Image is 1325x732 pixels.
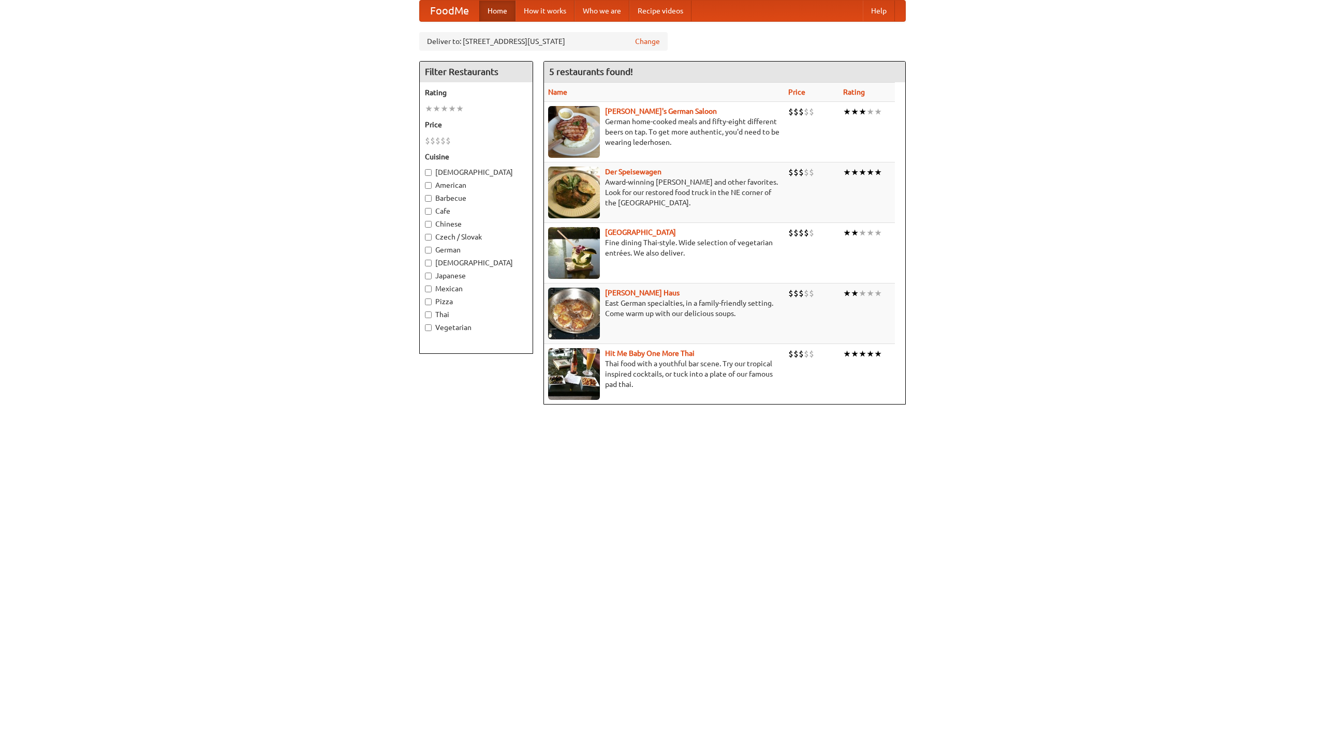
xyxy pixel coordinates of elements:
input: Chinese [425,221,432,228]
a: Help [863,1,895,21]
a: Recipe videos [629,1,691,21]
p: East German specialties, in a family-friendly setting. Come warm up with our delicious soups. [548,298,780,319]
img: satay.jpg [548,227,600,279]
input: German [425,247,432,253]
input: [DEMOGRAPHIC_DATA] [425,260,432,266]
img: kohlhaus.jpg [548,288,600,339]
p: German home-cooked meals and fifty-eight different beers on tap. To get more authentic, you'd nee... [548,116,780,147]
input: Thai [425,311,432,318]
li: $ [425,135,430,146]
li: ★ [866,288,874,299]
label: Vegetarian [425,322,527,333]
input: Vegetarian [425,324,432,331]
input: Barbecue [425,195,432,202]
input: Japanese [425,273,432,279]
li: $ [804,348,809,360]
li: $ [793,348,799,360]
label: Cafe [425,206,527,216]
li: $ [788,167,793,178]
li: ★ [874,167,882,178]
li: $ [799,227,804,238]
h4: Filter Restaurants [420,62,533,82]
li: $ [788,106,793,117]
label: Czech / Slovak [425,232,527,242]
li: $ [793,288,799,299]
p: Thai food with a youthful bar scene. Try our tropical inspired cocktails, or tuck into a plate of... [548,358,780,390]
li: ★ [859,106,866,117]
li: ★ [851,288,859,299]
input: American [425,182,432,189]
li: $ [799,288,804,299]
li: ★ [859,227,866,238]
li: ★ [851,106,859,117]
li: $ [788,227,793,238]
li: ★ [866,106,874,117]
h5: Rating [425,87,527,98]
li: $ [440,135,446,146]
label: American [425,180,527,190]
input: Cafe [425,208,432,215]
img: esthers.jpg [548,106,600,158]
li: ★ [448,103,456,114]
label: Mexican [425,283,527,294]
label: [DEMOGRAPHIC_DATA] [425,167,527,177]
li: $ [799,106,804,117]
li: $ [799,348,804,360]
li: ★ [874,288,882,299]
a: Change [635,36,660,47]
h5: Cuisine [425,152,527,162]
li: $ [804,227,809,238]
li: $ [788,288,793,299]
img: speisewagen.jpg [548,167,600,218]
li: ★ [433,103,440,114]
a: [PERSON_NAME]'s German Saloon [605,107,717,115]
li: $ [430,135,435,146]
p: Award-winning [PERSON_NAME] and other favorites. Look for our restored food truck in the NE corne... [548,177,780,208]
a: Who we are [575,1,629,21]
li: ★ [425,103,433,114]
li: $ [446,135,451,146]
li: $ [799,167,804,178]
h5: Price [425,119,527,130]
li: ★ [874,227,882,238]
li: $ [804,106,809,117]
li: ★ [456,103,464,114]
li: $ [809,348,814,360]
li: $ [793,227,799,238]
li: ★ [866,348,874,360]
li: ★ [866,167,874,178]
input: Pizza [425,298,432,305]
label: Japanese [425,271,527,281]
a: Name [548,88,567,96]
li: ★ [851,167,859,178]
label: Thai [425,309,527,320]
label: German [425,245,527,255]
li: ★ [866,227,874,238]
li: ★ [851,348,859,360]
input: Mexican [425,286,432,292]
li: ★ [843,348,851,360]
li: $ [804,288,809,299]
li: $ [793,167,799,178]
div: Deliver to: [STREET_ADDRESS][US_STATE] [419,32,668,51]
img: babythai.jpg [548,348,600,400]
label: Pizza [425,296,527,307]
a: [GEOGRAPHIC_DATA] [605,228,676,236]
a: Home [479,1,516,21]
li: ★ [874,348,882,360]
label: Barbecue [425,193,527,203]
a: Hit Me Baby One More Thai [605,349,695,357]
li: ★ [859,348,866,360]
li: ★ [859,167,866,178]
li: ★ [843,106,851,117]
label: Chinese [425,219,527,229]
li: ★ [843,288,851,299]
li: ★ [874,106,882,117]
li: ★ [859,288,866,299]
a: FoodMe [420,1,479,21]
li: $ [809,106,814,117]
li: $ [809,227,814,238]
